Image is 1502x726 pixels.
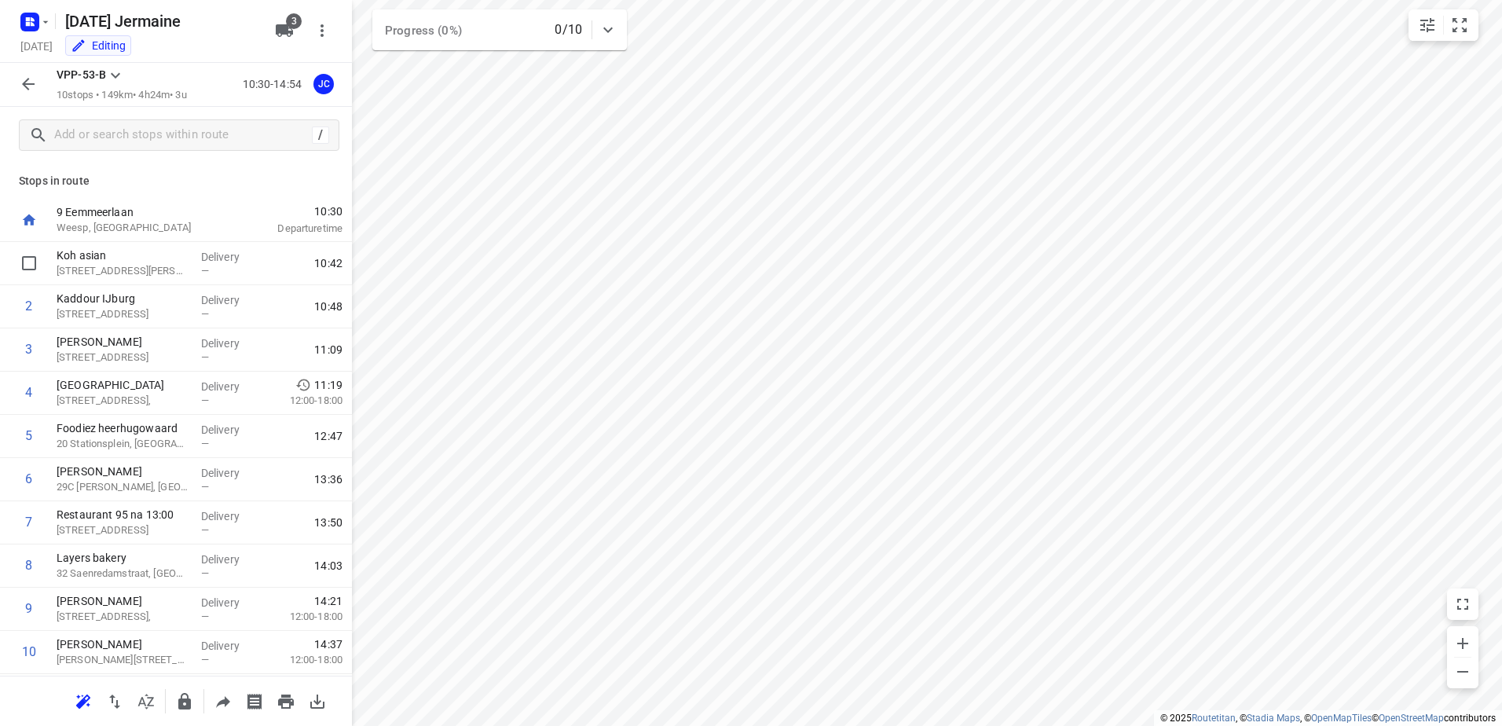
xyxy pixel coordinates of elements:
p: Delivery [201,552,259,567]
span: Reoptimize route [68,693,99,708]
svg: Early [295,377,311,393]
p: Weesp, [GEOGRAPHIC_DATA] [57,220,220,236]
p: [PERSON_NAME] [57,593,189,609]
div: 9 [25,601,32,616]
span: 13:36 [314,471,343,487]
span: 13:50 [314,515,343,530]
div: small contained button group [1409,9,1478,41]
p: Delivery [201,249,259,265]
div: 4 [25,385,32,400]
span: — [201,481,209,493]
a: OpenMapTiles [1311,713,1372,724]
li: © 2025 , © , © © contributors [1160,713,1496,724]
p: 12:00-18:00 [265,609,343,625]
span: 14:03 [314,558,343,574]
button: 3 [269,15,300,46]
p: [GEOGRAPHIC_DATA] [57,377,189,393]
p: Foodiez heerhugowaard [57,420,189,436]
button: Lock route [169,686,200,717]
span: — [201,265,209,277]
p: 0/10 [555,20,582,39]
span: 14:21 [314,593,343,609]
div: 5 [25,428,32,443]
span: 10:48 [314,299,343,314]
span: 10:42 [314,255,343,271]
span: 14:37 [314,636,343,652]
p: Delivery [201,595,259,610]
p: 9 Eemmeerlaan [57,204,220,220]
p: 29C Martini van Geffenstraat, Amsterdam [57,479,189,495]
p: Delivery [201,335,259,351]
p: [STREET_ADDRESS] [57,306,189,322]
p: Departure time [239,221,343,236]
span: 10:30 [239,203,343,219]
a: OpenStreetMap [1379,713,1444,724]
div: 2 [25,299,32,313]
span: 11:19 [314,377,343,393]
div: 6 [25,471,32,486]
div: / [312,126,329,144]
span: — [201,610,209,622]
span: — [201,308,209,320]
p: Delivery [201,292,259,308]
span: 12:47 [314,428,343,444]
span: Share route [207,693,239,708]
button: Map settings [1412,9,1443,41]
span: 3 [286,13,302,29]
p: Delivery [201,465,259,481]
p: Koh asian [57,247,189,263]
span: Progress (0%) [385,24,462,38]
span: — [201,438,209,449]
p: Layers bakery [57,550,189,566]
p: 12:00-18:00 [265,652,343,668]
h5: Project date [14,37,59,55]
p: [PERSON_NAME] [57,334,189,350]
p: Delivery [201,638,259,654]
span: Download route [302,693,333,708]
p: Kaddour IJburg [57,291,189,306]
p: VPP-53-B [57,67,106,83]
button: More [306,15,338,46]
span: — [201,351,209,363]
p: [PERSON_NAME] [57,464,189,479]
span: — [201,654,209,665]
p: 10:30-14:54 [243,76,308,93]
p: 12:00-18:00 [265,393,343,409]
span: Sort by time window [130,693,162,708]
div: JC [313,74,334,94]
p: 10 stops • 149km • 4h24m • 3u [57,88,187,103]
a: Routetitan [1192,713,1236,724]
div: 10 [22,644,36,659]
div: 8 [25,558,32,573]
div: Progress (0%)0/10 [372,9,627,50]
p: Delivery [201,508,259,524]
span: Print route [270,693,302,708]
p: Delivery [201,422,259,438]
span: Assigned to Jermaine C [308,76,339,91]
p: Stops in route [19,173,333,189]
p: 32 Saenredamstraat, [GEOGRAPHIC_DATA] [57,566,189,581]
p: 372 Krijn Taconiskade, Amsterdam [57,263,189,279]
p: [PERSON_NAME] [57,636,189,652]
p: 20 Stationsplein, Heerhugowaard [57,436,189,452]
span: 11:09 [314,342,343,357]
p: [STREET_ADDRESS], [57,393,189,409]
p: [PERSON_NAME][STREET_ADDRESS], [57,652,189,668]
p: [STREET_ADDRESS], [57,609,189,625]
span: — [201,567,209,579]
input: Add or search stops within route [54,123,312,148]
p: Restaurant 95 na 13:00 [57,507,189,522]
a: Stadia Maps [1247,713,1300,724]
p: 152 Amstelveenseweg, Amsterdam [57,522,189,538]
span: Select [13,247,45,279]
button: JC [308,68,339,100]
p: Delivery [201,379,259,394]
button: Fit zoom [1444,9,1475,41]
p: 13 Gentiaanstraat, Amsterdam [57,350,189,365]
span: — [201,524,209,536]
span: Reverse route [99,693,130,708]
div: You are currently in edit mode. [71,38,126,53]
span: — [201,394,209,406]
div: 3 [25,342,32,357]
div: 7 [25,515,32,530]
